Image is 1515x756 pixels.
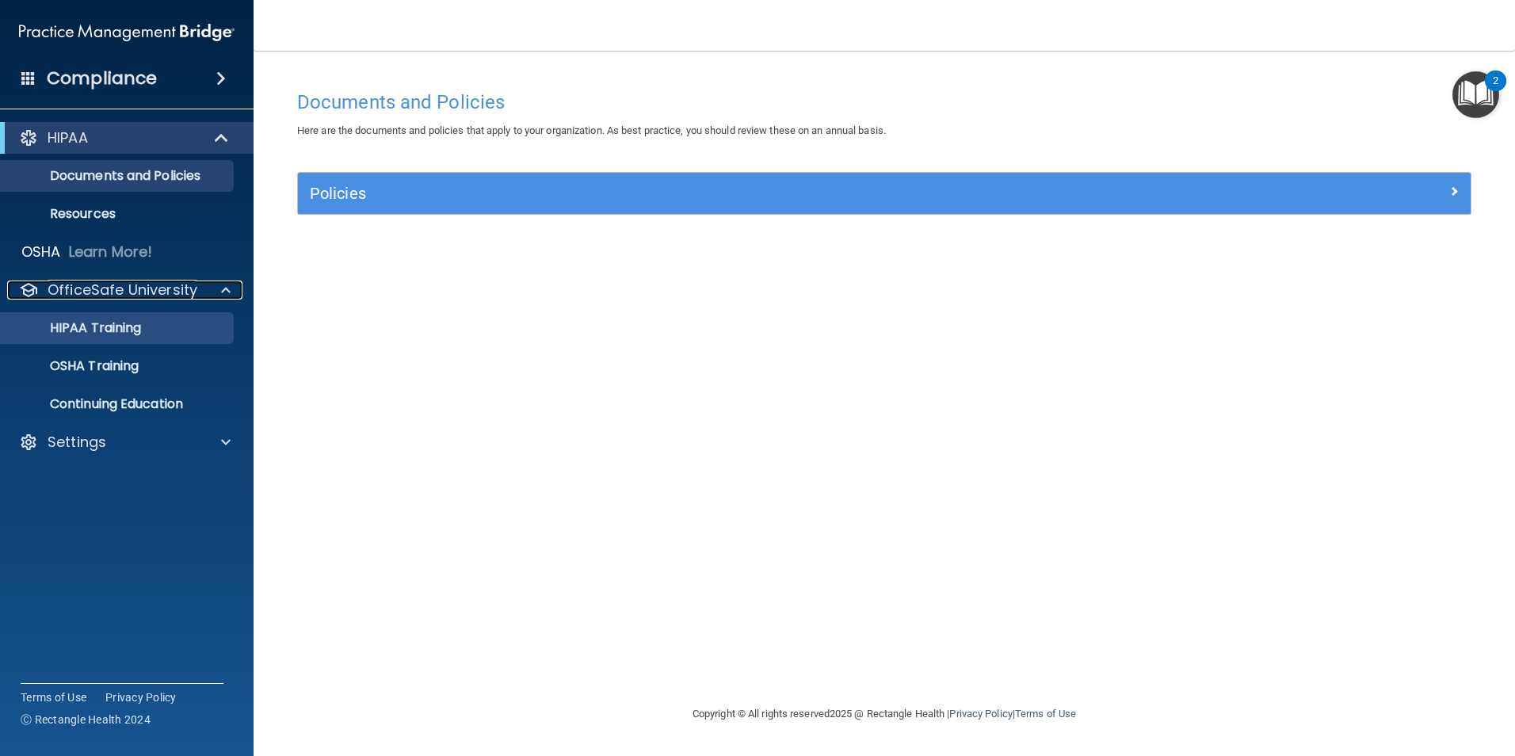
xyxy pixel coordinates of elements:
a: Settings [19,433,231,452]
p: Continuing Education [10,396,227,412]
h5: Policies [310,185,1166,202]
p: OSHA Training [10,358,139,374]
button: Open Resource Center, 2 new notifications [1452,71,1499,118]
a: HIPAA [19,128,230,147]
p: HIPAA [48,128,88,147]
h4: Documents and Policies [297,92,1471,113]
span: Ⓒ Rectangle Health 2024 [21,712,151,727]
p: Resources [10,206,227,222]
span: Here are the documents and policies that apply to your organization. As best practice, you should... [297,124,886,136]
a: Privacy Policy [949,708,1012,720]
img: PMB logo [19,17,235,48]
a: Terms of Use [21,689,86,705]
a: Terms of Use [1015,708,1076,720]
h4: Compliance [47,67,157,90]
p: OSHA [21,242,61,262]
p: Documents and Policies [10,168,227,184]
a: Policies [310,181,1459,206]
a: Privacy Policy [105,689,177,705]
p: HIPAA Training [10,320,141,336]
p: Learn More! [69,242,153,262]
iframe: Drift Widget Chat Controller [1241,643,1496,707]
p: Settings [48,433,106,452]
p: OfficeSafe University [48,281,197,300]
a: OfficeSafe University [19,281,231,300]
div: Copyright © All rights reserved 2025 @ Rectangle Health | | [595,689,1173,739]
div: 2 [1493,81,1498,101]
